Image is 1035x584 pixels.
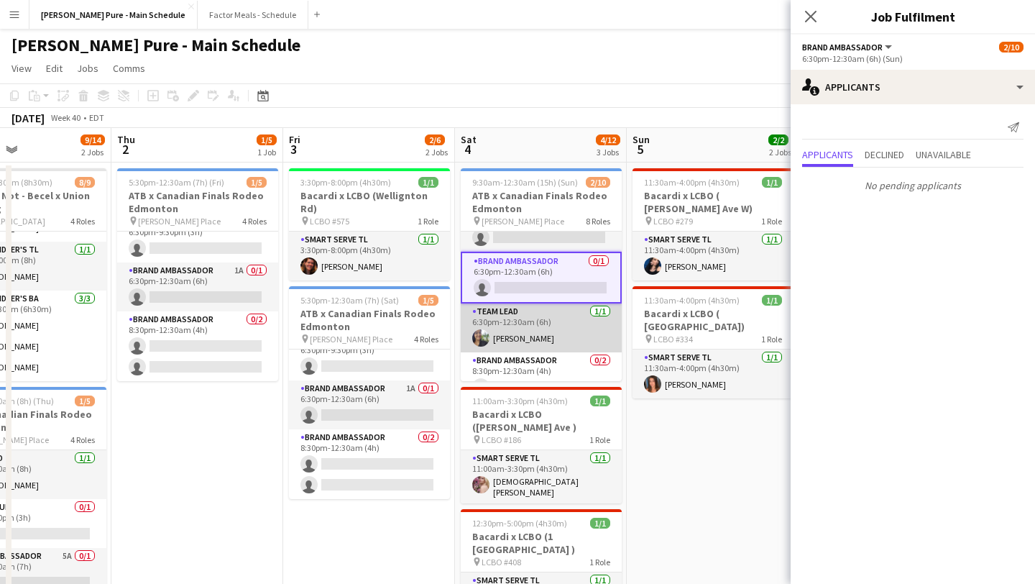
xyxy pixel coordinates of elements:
[71,59,104,78] a: Jobs
[300,295,399,306] span: 5:30pm-12:30am (7h) (Sat)
[289,189,450,215] h3: Bacardi x LCBO (Wellignton Rd)
[47,112,83,123] span: Week 40
[632,307,793,333] h3: Bacardi x LCBO ( [GEOGRAPHIC_DATA])
[289,307,450,333] h3: ATB x Canadian Finals Rodeo Edmonton
[597,147,620,158] div: 3 Jobs
[75,177,95,188] span: 8/9
[791,7,1035,26] h3: Job Fulfilment
[289,380,450,429] app-card-role: Brand Ambassador1A0/16:30pm-12:30am (6h)
[916,150,971,160] span: Unavailable
[589,557,610,567] span: 1 Role
[482,557,521,567] span: LCBO #408
[632,286,793,398] app-job-card: 11:30am-4:00pm (4h30m)1/1Bacardi x LCBO ( [GEOGRAPHIC_DATA]) LCBO #3341 RoleSmart Serve TL1/111:3...
[242,216,267,227] span: 4 Roles
[40,59,68,78] a: Edit
[11,111,45,125] div: [DATE]
[115,141,135,158] span: 2
[89,112,104,123] div: EDT
[589,434,610,445] span: 1 Role
[117,189,278,215] h3: ATB x Canadian Finals Rodeo Edmonton
[762,295,782,306] span: 1/1
[596,134,620,145] span: 4/12
[257,134,277,145] span: 1/5
[632,168,793,280] app-job-card: 11:30am-4:00pm (4h30m)1/1Bacardi x LCBO ( [PERSON_NAME] Ave W) LCBO #2791 RoleSmart Serve TL1/111...
[247,177,267,188] span: 1/5
[586,216,610,227] span: 8 Roles
[865,150,904,160] span: Declined
[418,216,438,227] span: 1 Role
[653,334,693,345] span: LCBO #334
[198,1,308,29] button: Factor Meals - Schedule
[70,216,95,227] span: 4 Roles
[653,216,693,227] span: LCBO #279
[461,304,622,352] app-card-role: Team Lead1/16:30pm-12:30am (6h)[PERSON_NAME]
[644,295,740,306] span: 11:30am-4:00pm (4h30m)
[310,216,349,227] span: LCBO #575
[117,214,278,263] app-card-role: Paid Backup0/16:30pm-9:30pm (3h)
[472,518,567,529] span: 12:30pm-5:00pm (4h30m)
[472,177,578,188] span: 9:30am-12:30am (15h) (Sun)
[289,286,450,499] app-job-card: 5:30pm-12:30am (7h) (Sat)1/5ATB x Canadian Finals Rodeo Edmonton [PERSON_NAME] Place4 RolesTeam L...
[81,147,104,158] div: 2 Jobs
[11,62,32,75] span: View
[289,168,450,280] app-job-card: 3:30pm-8:00pm (4h30m)1/1Bacardi x LCBO (Wellignton Rd) LCBO #5751 RoleSmart Serve TL1/13:30pm-8:0...
[590,396,610,406] span: 1/1
[138,216,221,227] span: [PERSON_NAME] Place
[644,177,740,188] span: 11:30am-4:00pm (4h30m)
[287,141,300,158] span: 3
[425,134,445,145] span: 2/6
[472,396,568,406] span: 11:00am-3:30pm (4h30m)
[762,177,782,188] span: 1/1
[802,42,894,53] button: Brand Ambassador
[459,141,477,158] span: 4
[632,232,793,280] app-card-role: Smart Serve TL1/111:30am-4:00pm (4h30m)[PERSON_NAME]
[300,177,391,188] span: 3:30pm-8:00pm (4h30m)
[414,334,438,345] span: 4 Roles
[289,133,300,146] span: Fri
[6,59,37,78] a: View
[80,134,105,145] span: 9/14
[768,134,788,145] span: 2/2
[461,252,622,304] app-card-role: Brand Ambassador0/16:30pm-12:30am (6h)
[77,62,98,75] span: Jobs
[113,62,145,75] span: Comms
[791,70,1035,104] div: Applicants
[461,189,622,215] h3: ATB x Canadian Finals Rodeo Edmonton
[46,62,63,75] span: Edit
[117,168,278,381] app-job-card: 5:30pm-12:30am (7h) (Fri)1/5ATB x Canadian Finals Rodeo Edmonton [PERSON_NAME] Place4 RolesTeam L...
[425,147,448,158] div: 2 Jobs
[632,350,793,398] app-card-role: Smart Serve TL1/111:30am-4:00pm (4h30m)[PERSON_NAME]
[802,42,883,53] span: Brand Ambassador
[129,177,224,188] span: 5:30pm-12:30am (7h) (Fri)
[289,429,450,499] app-card-role: Brand Ambassador0/28:30pm-12:30am (4h)
[310,334,392,345] span: [PERSON_NAME] Place
[632,189,793,215] h3: Bacardi x LCBO ( [PERSON_NAME] Ave W)
[802,150,853,160] span: Applicants
[461,352,622,422] app-card-role: Brand Ambassador0/28:30pm-12:30am (4h)
[791,173,1035,198] p: No pending applicants
[802,53,1023,64] div: 6:30pm-12:30am (6h) (Sun)
[482,216,564,227] span: [PERSON_NAME] Place
[630,141,650,158] span: 5
[461,387,622,503] app-job-card: 11:00am-3:30pm (4h30m)1/1Bacardi x LCBO ([PERSON_NAME] Ave ) LCBO #1861 RoleSmart Serve TL1/111:0...
[461,168,622,381] app-job-card: 9:30am-12:30am (15h) (Sun)2/10ATB x Canadian Finals Rodeo Edmonton [PERSON_NAME] Place8 Roles Pai...
[70,434,95,445] span: 4 Roles
[107,59,151,78] a: Comms
[11,35,300,56] h1: [PERSON_NAME] Pure - Main Schedule
[586,177,610,188] span: 2/10
[117,311,278,381] app-card-role: Brand Ambassador0/28:30pm-12:30am (4h)
[29,1,198,29] button: [PERSON_NAME] Pure - Main Schedule
[590,518,610,529] span: 1/1
[761,334,782,345] span: 1 Role
[632,133,650,146] span: Sun
[418,295,438,306] span: 1/5
[117,263,278,311] app-card-role: Brand Ambassador1A0/16:30pm-12:30am (6h)
[769,147,791,158] div: 2 Jobs
[461,450,622,503] app-card-role: Smart Serve TL1/111:00am-3:30pm (4h30m)[DEMOGRAPHIC_DATA][PERSON_NAME]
